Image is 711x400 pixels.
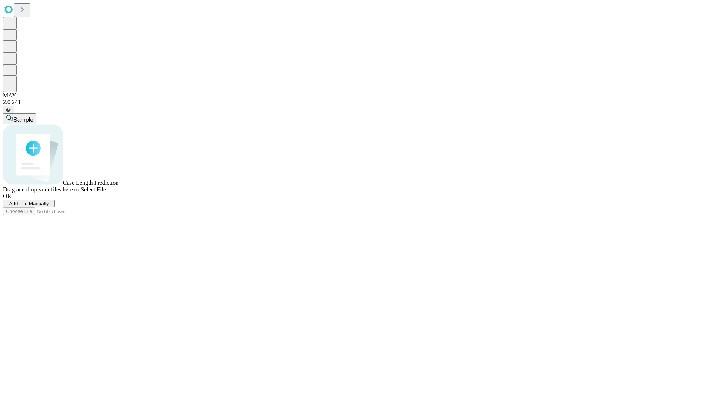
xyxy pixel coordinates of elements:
span: Add Info Manually [9,201,49,206]
span: Case Length Prediction [63,180,118,186]
span: Drag and drop your files here or [3,186,79,193]
span: Select File [81,186,106,193]
button: Add Info Manually [3,200,55,207]
div: 2.0.241 [3,99,708,106]
div: MAY [3,92,708,99]
button: Sample [3,113,36,124]
button: @ [3,106,14,113]
span: Sample [13,117,33,123]
span: @ [6,107,11,112]
span: OR [3,193,11,199]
